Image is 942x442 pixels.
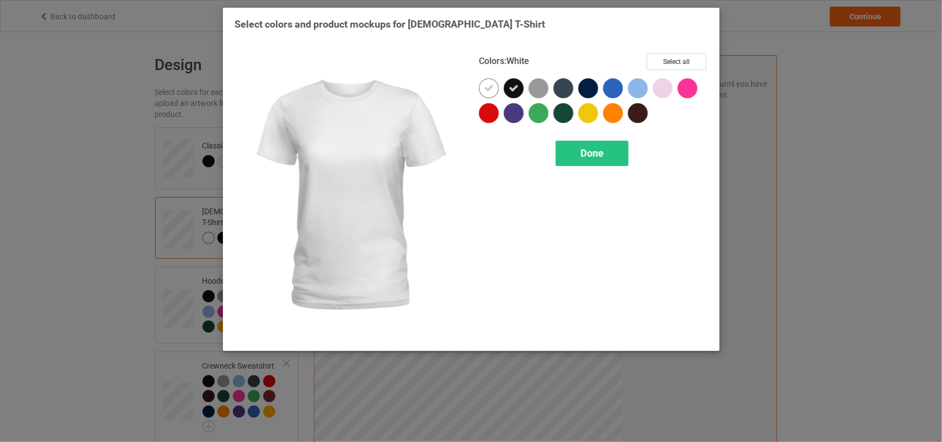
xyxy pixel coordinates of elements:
[479,56,529,67] h4: :
[581,147,604,159] span: Done
[235,53,464,339] img: regular.jpg
[235,18,545,30] span: Select colors and product mockups for [DEMOGRAPHIC_DATA] T-Shirt
[647,53,706,70] button: Select all
[507,56,529,66] span: White
[479,56,504,66] span: Colors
